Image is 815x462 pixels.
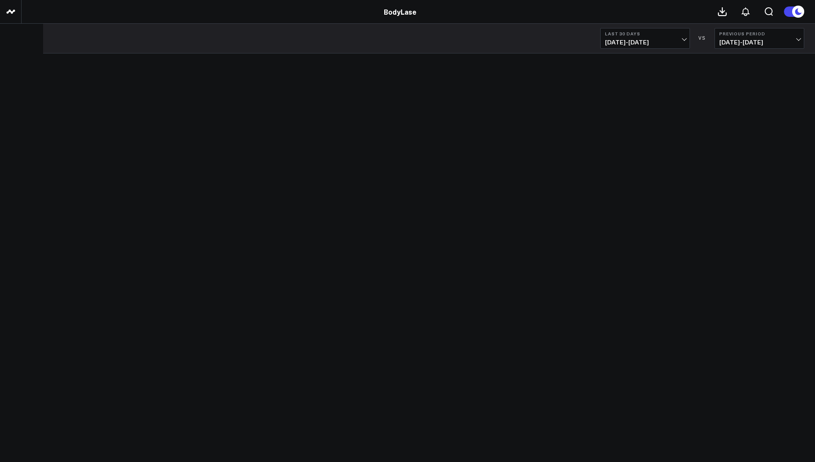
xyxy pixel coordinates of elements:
[719,31,799,36] b: Previous Period
[715,28,804,49] button: Previous Period[DATE]-[DATE]
[719,39,799,46] span: [DATE] - [DATE]
[605,39,685,46] span: [DATE] - [DATE]
[694,36,710,41] div: VS
[600,28,690,49] button: Last 30 Days[DATE]-[DATE]
[605,31,685,36] b: Last 30 Days
[384,7,417,16] a: BodyLase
